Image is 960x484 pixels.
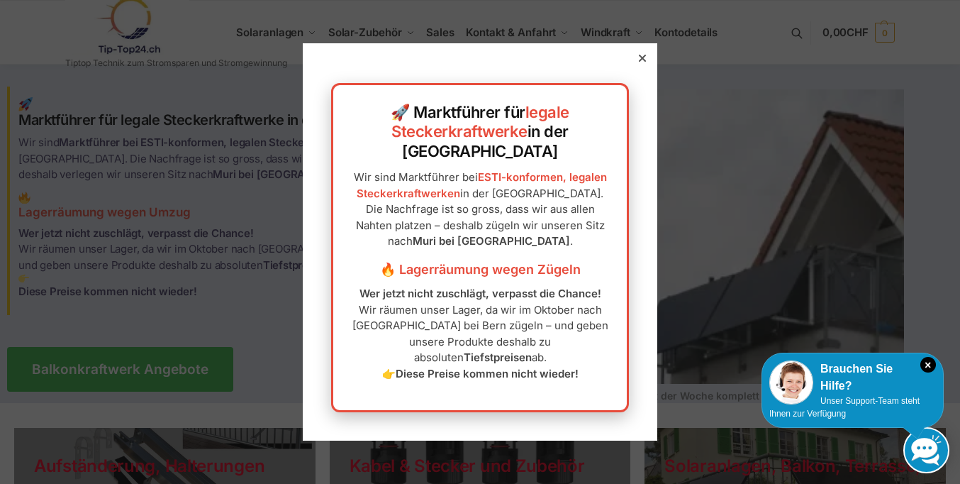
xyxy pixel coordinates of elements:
[391,103,569,141] a: legale Steckerkraftwerke
[769,361,936,395] div: Brauchen Sie Hilfe?
[769,361,813,405] img: Customer service
[347,286,613,382] p: Wir räumen unser Lager, da wir im Oktober nach [GEOGRAPHIC_DATA] bei Bern zügeln – und geben unse...
[347,103,613,162] h2: 🚀 Marktführer für in der [GEOGRAPHIC_DATA]
[396,367,579,380] strong: Diese Preise kommen nicht wieder!
[920,357,936,373] i: Schließen
[359,287,601,300] strong: Wer jetzt nicht zuschlägt, verpasst die Chance!
[769,396,920,419] span: Unser Support-Team steht Ihnen zur Verfügung
[464,351,532,364] strong: Tiefstpreisen
[413,234,570,248] strong: Muri bei [GEOGRAPHIC_DATA]
[347,260,613,279] h3: 🔥 Lagerräumung wegen Zügeln
[357,170,607,200] a: ESTI-konformen, legalen Steckerkraftwerken
[347,170,613,250] p: Wir sind Marktführer bei in der [GEOGRAPHIC_DATA]. Die Nachfrage ist so gross, dass wir aus allen...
